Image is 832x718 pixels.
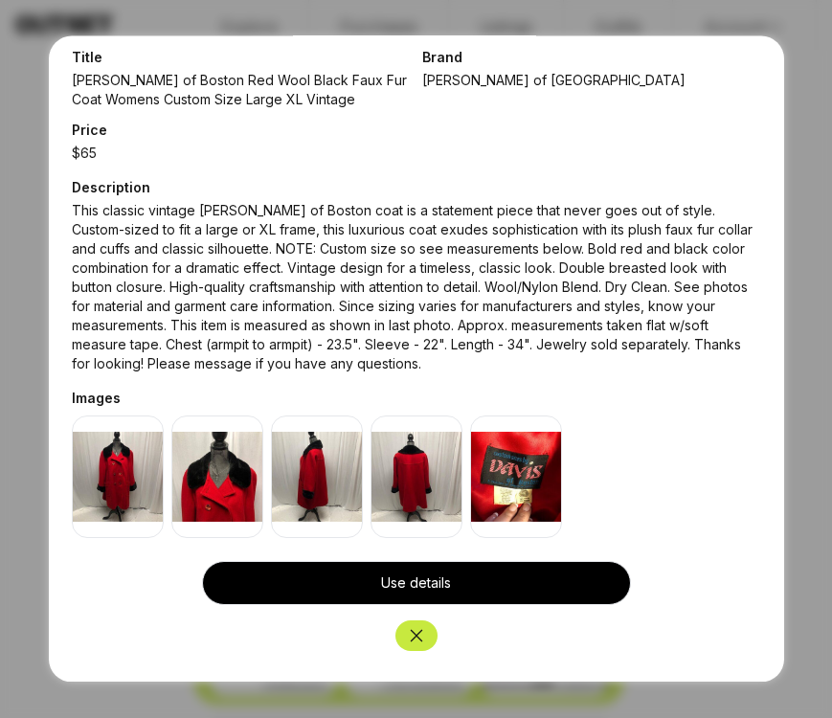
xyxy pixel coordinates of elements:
[72,179,761,198] span: Description
[422,49,761,68] span: Brand
[202,562,631,606] button: Use details
[72,202,761,374] span: This classic vintage [PERSON_NAME] of Boston coat is a statement piece that never goes out of sty...
[171,416,263,539] img: Product image 2
[72,390,761,409] span: Images
[72,49,411,68] span: Title
[72,72,411,110] span: [PERSON_NAME] of Boston Red Wool Black Faux Fur Coat Womens Custom Size Large XL Vintage
[422,72,761,91] span: [PERSON_NAME] of [GEOGRAPHIC_DATA]
[395,621,438,652] button: Close
[72,145,411,164] span: $ 65
[72,416,164,539] img: Product image 1
[470,416,562,539] img: Product image 5
[271,416,363,539] img: Product image 3
[371,416,462,539] img: Product image 4
[72,122,411,141] span: Price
